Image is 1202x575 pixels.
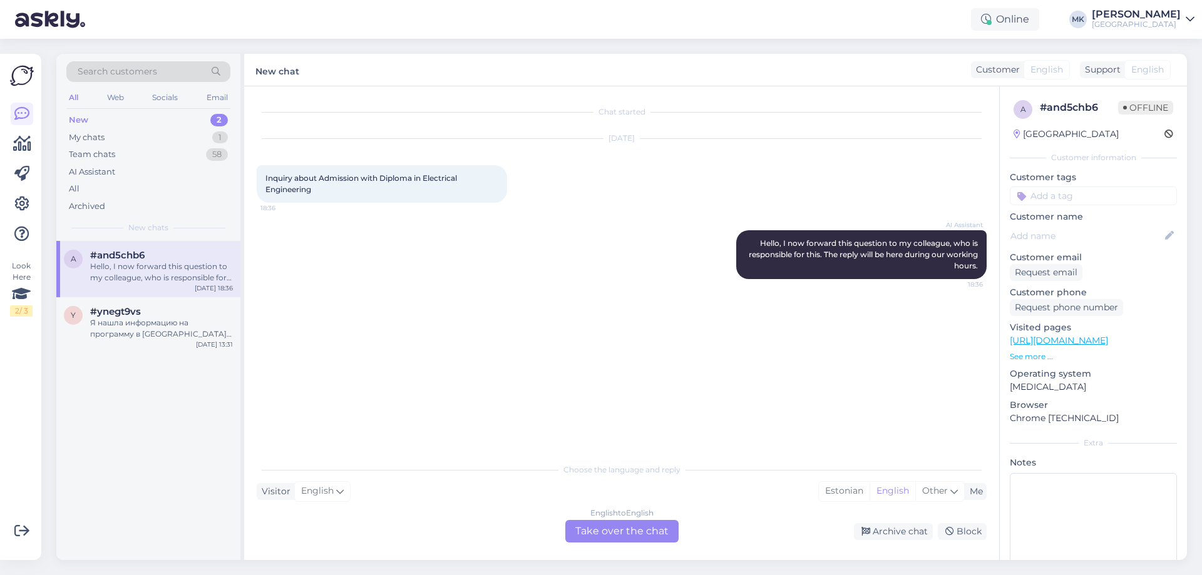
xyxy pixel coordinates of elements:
div: Email [204,89,230,106]
p: Chrome [TECHNICAL_ID] [1010,412,1177,425]
div: Take over the chat [565,520,679,542]
div: [DATE] 18:36 [195,283,233,293]
span: #and5chb6 [90,250,145,261]
div: Extra [1010,437,1177,449]
div: Socials [150,89,180,106]
img: Askly Logo [10,64,34,88]
span: Other [922,485,948,496]
div: All [66,89,81,106]
a: [URL][DOMAIN_NAME] [1010,335,1108,346]
div: AI Assistant [69,166,115,178]
p: Customer phone [1010,286,1177,299]
span: Search customers [78,65,157,78]
div: Support [1080,63,1121,76]
span: AI Assistant [936,220,983,230]
div: Web [105,89,126,106]
p: Customer email [1010,251,1177,264]
p: Visited pages [1010,321,1177,334]
input: Add name [1010,229,1163,243]
div: Request email [1010,264,1082,281]
p: Browser [1010,399,1177,412]
div: English [870,482,915,501]
span: Hello, I now forward this question to my colleague, who is responsible for this. The reply will b... [749,238,980,270]
span: English [1131,63,1164,76]
div: Estonian [819,482,870,501]
div: 2 / 3 [10,305,33,317]
div: Customer information [1010,152,1177,163]
span: 18:36 [260,203,307,213]
div: Customer [971,63,1020,76]
span: New chats [128,222,168,233]
div: 2 [210,114,228,126]
div: English to English [590,507,654,519]
div: Hello, I now forward this question to my colleague, who is responsible for this. The reply will b... [90,261,233,283]
div: My chats [69,131,105,144]
input: Add a tag [1010,186,1177,205]
div: Block [938,523,987,540]
div: [PERSON_NAME] [1092,9,1181,19]
div: Я нашла информацию на программу в [GEOGRAPHIC_DATA] и Мыдрику, поступила в [GEOGRAPHIC_DATA], это... [90,317,233,340]
span: Offline [1118,101,1173,114]
div: Chat started [257,106,987,118]
span: Inquiry about Admission with Diploma in Electrical Engineering [265,173,459,194]
div: Me [965,485,983,498]
div: Choose the language and reply [257,464,987,476]
p: See more ... [1010,351,1177,362]
div: Archive chat [854,523,933,540]
div: [DATE] 13:31 [196,340,233,349]
div: All [69,183,80,195]
p: [MEDICAL_DATA] [1010,380,1177,394]
div: Look Here [10,260,33,317]
a: [PERSON_NAME][GEOGRAPHIC_DATA] [1092,9,1194,29]
p: Notes [1010,456,1177,469]
span: English [301,484,334,498]
div: # and5chb6 [1040,100,1118,115]
label: New chat [255,61,299,78]
p: Operating system [1010,367,1177,380]
p: Customer tags [1010,171,1177,184]
span: #ynegt9vs [90,306,141,317]
div: 1 [212,131,228,144]
div: Team chats [69,148,115,161]
span: 18:36 [936,280,983,289]
span: y [71,310,76,320]
span: a [71,254,76,263]
div: Archived [69,200,105,213]
div: Request phone number [1010,299,1123,316]
div: Online [971,8,1039,31]
div: [GEOGRAPHIC_DATA] [1092,19,1181,29]
div: 58 [206,148,228,161]
div: [GEOGRAPHIC_DATA] [1014,128,1119,141]
div: MK [1069,11,1087,28]
p: Customer name [1010,210,1177,223]
div: New [69,114,88,126]
div: Visitor [257,485,290,498]
div: [DATE] [257,133,987,144]
span: English [1030,63,1063,76]
span: a [1020,104,1026,114]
